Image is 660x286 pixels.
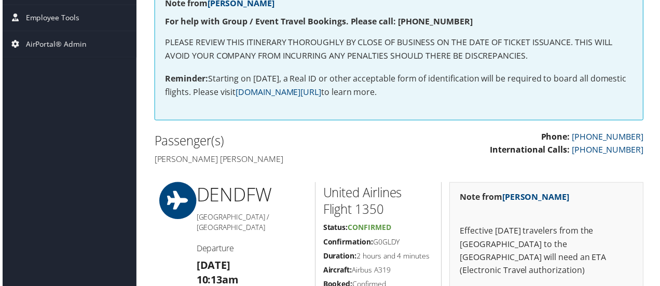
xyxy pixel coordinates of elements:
[491,145,572,157] strong: International Calls:
[323,224,348,234] strong: Status:
[164,16,474,28] strong: For help with Group / Event Travel Bookings. Please call: [PHONE_NUMBER]
[323,239,434,249] h5: G0GLDY
[323,185,434,220] h2: United Airlines Flight 1350
[323,253,357,263] strong: Duration:
[323,239,374,249] strong: Confirmation:
[196,261,230,275] strong: [DATE]
[164,73,635,100] p: Starting on [DATE], a Real ID or other acceptable form of identification will be required to boar...
[23,5,77,31] span: Employee Tools
[23,32,85,58] span: AirPortal® Admin
[323,267,434,278] h5: Airbus A319
[574,132,646,144] a: [PHONE_NUMBER]
[164,74,207,85] strong: Reminder:
[196,214,307,234] h5: [GEOGRAPHIC_DATA] / [GEOGRAPHIC_DATA]
[196,244,307,256] h4: Departure
[323,253,434,263] h5: 2 hours and 4 minutes
[504,193,571,205] a: [PERSON_NAME]
[153,133,392,151] h2: Passenger(s)
[348,224,392,234] span: Confirmed
[461,213,635,280] p: Effective [DATE] travelers from the [GEOGRAPHIC_DATA] to the [GEOGRAPHIC_DATA] will need an ETA (...
[574,145,646,157] a: [PHONE_NUMBER]
[153,155,392,166] h4: [PERSON_NAME] [PERSON_NAME]
[543,132,572,144] strong: Phone:
[461,193,571,205] strong: Note from
[164,36,635,63] p: PLEASE REVIEW THIS ITINERARY THOROUGHLY BY CLOSE OF BUSINESS ON THE DATE OF TICKET ISSUANCE. THIS...
[323,267,352,277] strong: Aircraft:
[196,184,307,210] h1: DEN DFW
[235,87,321,99] a: [DOMAIN_NAME][URL]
